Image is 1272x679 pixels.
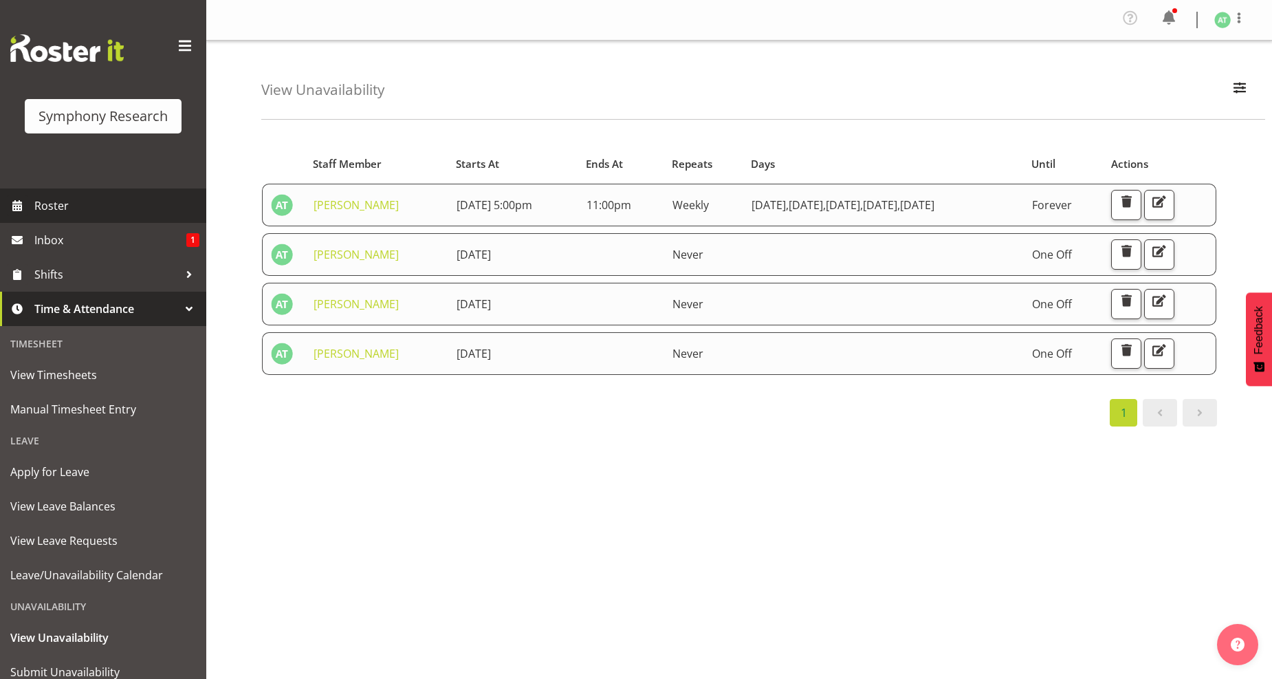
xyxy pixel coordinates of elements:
span: Never [672,346,703,361]
span: 11:00pm [586,197,631,213]
button: Delete Unavailability [1111,190,1141,220]
button: Delete Unavailability [1111,338,1141,369]
div: Days [751,156,1016,172]
button: Delete Unavailability [1111,289,1141,319]
a: Manual Timesheet Entry [3,392,203,427]
span: [DATE] [457,297,491,312]
span: One Off [1032,346,1072,361]
span: , [823,197,826,213]
span: View Leave Requests [10,530,196,551]
a: View Leave Requests [3,524,203,558]
a: View Timesheets [3,358,203,392]
div: Leave [3,427,203,455]
div: Ends At [586,156,656,172]
span: Inbox [34,230,186,250]
span: Manual Timesheet Entry [10,399,196,420]
span: 1 [186,233,199,247]
button: Edit Unavailability [1144,239,1174,270]
button: Feedback - Show survey [1246,292,1272,386]
img: angela-tunnicliffe1838.jpg [271,343,293,365]
span: [DATE] [789,197,826,213]
a: Apply for Leave [3,455,203,489]
button: Edit Unavailability [1144,190,1174,220]
div: Symphony Research [39,106,168,127]
span: Time & Attendance [34,299,179,319]
button: Edit Unavailability [1144,289,1174,319]
span: View Timesheets [10,365,196,385]
button: Filter Employees [1225,75,1254,105]
span: [DATE] [752,197,789,213]
div: Unavailability [3,592,203,621]
img: angela-tunnicliffe1838.jpg [271,244,293,266]
img: angela-tunnicliffe1838.jpg [271,194,293,216]
span: View Leave Balances [10,496,196,517]
span: Weekly [672,197,709,213]
img: angela-tunnicliffe1838.jpg [1214,12,1231,28]
button: Edit Unavailability [1144,338,1174,369]
a: View Unavailability [3,621,203,655]
span: Never [672,247,703,262]
span: [DATE] [457,346,491,361]
button: Delete Unavailability [1111,239,1141,270]
span: , [786,197,789,213]
img: Rosterit website logo [10,34,124,62]
span: Feedback [1253,306,1265,354]
span: One Off [1032,247,1072,262]
span: , [897,197,900,213]
span: Apply for Leave [10,462,196,482]
a: [PERSON_NAME] [314,346,399,361]
a: [PERSON_NAME] [314,247,399,262]
span: Forever [1032,197,1072,213]
span: Never [672,297,703,312]
div: Timesheet [3,330,203,358]
a: [PERSON_NAME] [314,297,399,312]
div: Repeats [672,156,735,172]
a: Leave/Unavailability Calendar [3,558,203,592]
div: Actions [1111,156,1209,172]
img: angela-tunnicliffe1838.jpg [271,293,293,315]
span: One Off [1032,297,1072,312]
div: Starts At [456,156,570,172]
h4: View Unavailability [261,82,384,98]
a: View Leave Balances [3,489,203,524]
span: [DATE] [863,197,900,213]
span: Leave/Unavailability Calendar [10,565,196,585]
span: [DATE] [826,197,863,213]
img: help-xxl-2.png [1231,638,1244,651]
span: [DATE] [900,197,934,213]
span: , [860,197,863,213]
div: Until [1031,156,1095,172]
span: [DATE] [457,247,491,262]
a: [PERSON_NAME] [314,197,399,213]
span: Roster [34,195,199,216]
span: Shifts [34,264,179,285]
span: View Unavailability [10,627,196,648]
div: Staff Member [313,156,440,172]
span: [DATE] 5:00pm [457,197,532,213]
